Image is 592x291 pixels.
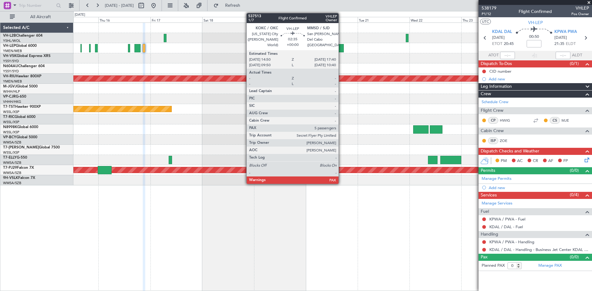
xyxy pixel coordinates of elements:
[481,192,497,199] span: Services
[488,137,498,144] div: ISP
[3,156,17,160] span: T7-ELLY
[16,15,65,19] span: All Aircraft
[3,75,41,78] a: VH-RIUHawker 800XP
[7,12,67,22] button: All Aircraft
[461,17,513,22] div: Thu 23
[528,19,543,26] span: VH-LEP
[3,54,17,58] span: VH-VSK
[3,115,35,119] a: T7-RICGlobal 6000
[570,192,579,198] span: (0/4)
[358,17,409,22] div: Tue 21
[19,1,54,10] input: Trip Number
[3,166,17,170] span: T7-PJ29
[3,59,19,63] a: YSSY/SYD
[519,8,552,15] div: Flight Confirmed
[3,95,26,99] a: VP-CJRG-650
[3,115,14,119] span: T7-RIC
[489,247,589,252] a: KDAL / DAL - Handling - Business Jet Center KDAL / DAL
[3,146,60,149] a: T7-[PERSON_NAME]Global 7500
[3,49,22,53] a: YMEN/MEB
[500,118,514,123] a: HWIG
[482,99,508,105] a: Schedule Crew
[3,135,16,139] span: VP-BCY
[98,17,150,22] div: Thu 16
[489,224,523,229] a: KDAL / DAL - Fuel
[489,69,512,74] div: CID number
[501,158,507,164] span: PM
[481,83,512,90] span: Leg Information
[3,125,17,129] span: N8998K
[504,41,514,47] span: 20:45
[202,17,254,22] div: Sat 18
[220,3,246,8] span: Refresh
[571,11,589,17] span: Pos Owner
[3,120,19,124] a: WSSL/XSP
[554,29,577,35] span: KPWA PWA
[3,166,34,170] a: T7-PJ29Falcon 7X
[481,60,512,67] span: Dispatch To-Dos
[488,52,499,59] span: ATOT
[482,200,512,207] a: Manage Services
[492,29,512,35] span: KDAL DAL
[570,60,579,67] span: (0/1)
[150,17,202,22] div: Fri 17
[561,118,575,123] a: MJE
[492,41,502,47] span: ETOT
[481,167,495,174] span: Permits
[3,79,22,84] a: YMEN/MEB
[75,12,85,18] div: [DATE]
[529,34,539,40] span: 00:50
[533,158,538,164] span: CR
[105,3,134,8] span: [DATE] - [DATE]
[3,44,37,48] a: VH-LEPGlobal 6000
[3,64,45,68] a: N604AUChallenger 604
[3,181,21,185] a: WMSA/SZB
[3,146,39,149] span: T7-[PERSON_NAME]
[489,185,589,190] div: Add new
[3,171,21,175] a: WMSA/SZB
[481,127,504,135] span: Cabin Crew
[3,38,21,43] a: YSHL/WOL
[482,5,496,11] span: 538179
[481,91,491,98] span: Crew
[3,105,15,109] span: T7-TST
[3,85,17,88] span: M-JGVJ
[306,17,358,22] div: Mon 20
[500,138,514,143] a: ZOE
[3,125,38,129] a: N8998KGlobal 6000
[554,35,567,41] span: [DATE]
[570,167,579,174] span: (0/0)
[3,85,38,88] a: M-JGVJGlobal 5000
[3,130,19,135] a: WSSL/XSP
[570,254,579,260] span: (0/0)
[548,158,553,164] span: AF
[500,52,515,59] input: --:--
[3,34,43,38] a: VH-L2BChallenger 604
[3,135,37,139] a: VP-BCYGlobal 5000
[488,117,498,124] div: CP
[3,95,16,99] span: VP-CJR
[517,158,523,164] span: AC
[3,54,51,58] a: VH-VSKGlobal Express XRS
[481,231,498,238] span: Handling
[3,89,20,94] a: WIHH/HLP
[3,34,16,38] span: VH-L2B
[481,107,504,114] span: Flight Crew
[3,176,18,180] span: 9H-VSLK
[481,148,539,155] span: Dispatch Checks and Weather
[3,140,21,145] a: WMSA/SZB
[3,105,41,109] a: T7-TSTHawker 900XP
[566,41,576,47] span: ELDT
[3,150,19,155] a: WSSL/XSP
[481,254,487,261] span: Pax
[3,110,19,114] a: WSSL/XSP
[3,99,21,104] a: VHHH/HKG
[571,5,589,11] span: VHLEP
[492,35,505,41] span: [DATE]
[254,17,306,22] div: Sun 19
[550,117,560,124] div: CS
[482,11,496,17] span: P1/12
[3,44,16,48] span: VH-LEP
[538,263,562,269] a: Manage PAX
[3,69,19,74] a: YSSY/SYD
